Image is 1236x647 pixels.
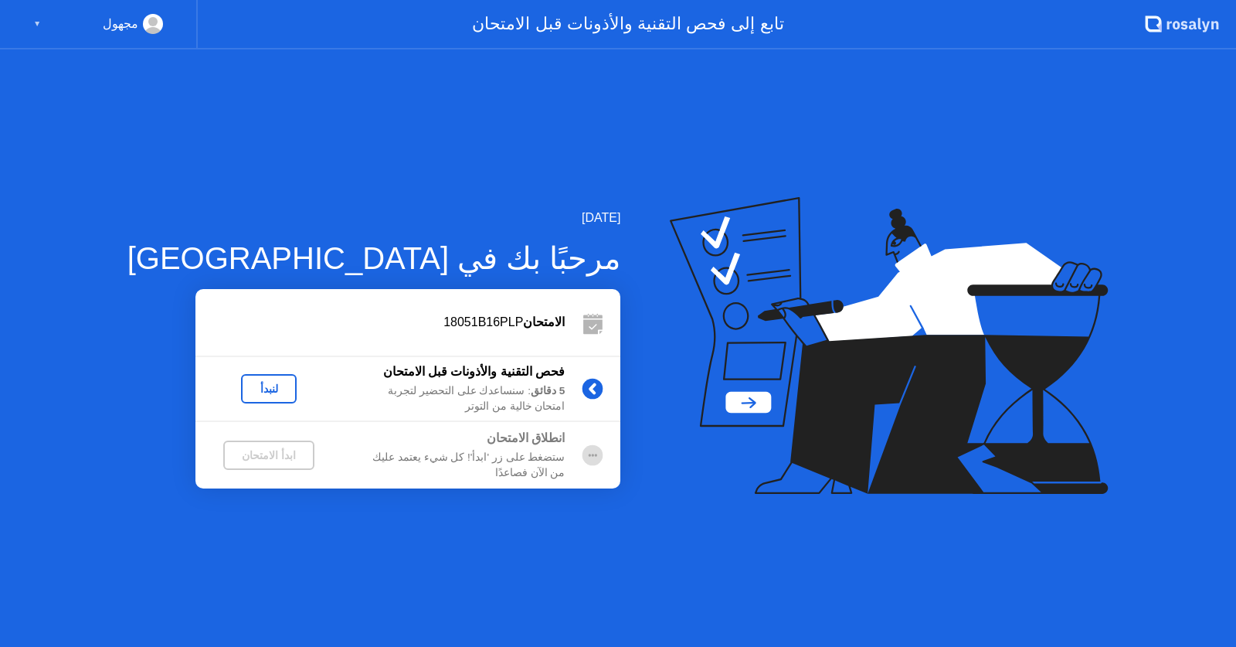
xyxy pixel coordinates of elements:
[127,209,621,227] div: [DATE]
[342,383,565,415] div: : سنساعدك على التحضير لتجربة امتحان خالية من التوتر
[523,315,565,329] b: الامتحان
[247,383,290,395] div: لنبدأ
[223,441,314,470] button: ابدأ الامتحان
[531,385,565,397] b: 5 دقائق
[487,431,565,444] b: انطلاق الامتحان
[195,313,565,332] div: 18051B16PLP
[241,374,297,404] button: لنبدأ
[383,365,565,378] b: فحص التقنية والأذونات قبل الامتحان
[342,450,565,482] div: ستضغط على زر 'ابدأ'! كل شيء يعتمد عليك من الآن فصاعدًا
[229,449,308,461] div: ابدأ الامتحان
[33,14,41,34] div: ▼
[103,14,138,34] div: مجهول
[127,235,621,281] div: مرحبًا بك في [GEOGRAPHIC_DATA]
